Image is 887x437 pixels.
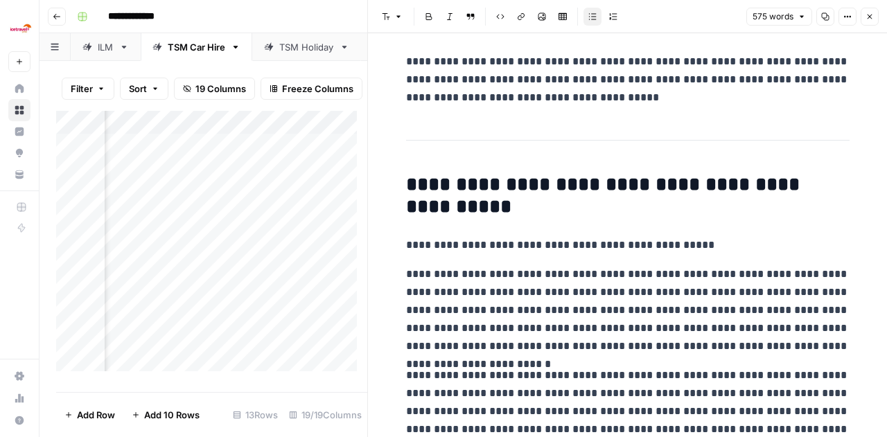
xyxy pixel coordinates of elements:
a: Opportunities [8,142,30,164]
span: Add Row [77,408,115,422]
button: 19 Columns [174,78,255,100]
button: 575 words [746,8,812,26]
span: Add 10 Rows [144,408,200,422]
a: Home [8,78,30,100]
a: Usage [8,387,30,409]
a: Your Data [8,163,30,186]
a: Settings [8,365,30,387]
span: Freeze Columns [282,82,353,96]
button: Workspace: Ice Travel Group [8,11,30,46]
span: Sort [129,82,147,96]
a: ILM [71,33,141,61]
div: ILM [98,40,114,54]
a: Insights [8,121,30,143]
button: Freeze Columns [261,78,362,100]
button: Filter [62,78,114,100]
span: 19 Columns [195,82,246,96]
a: TSM Holiday [252,33,361,61]
span: Filter [71,82,93,96]
a: TSM Car Hire [141,33,252,61]
button: Sort [120,78,168,100]
div: TSM Car Hire [168,40,225,54]
button: Add 10 Rows [123,404,208,426]
div: 19/19 Columns [283,404,367,426]
a: Browse [8,99,30,121]
div: TSM Holiday [279,40,334,54]
button: Add Row [56,404,123,426]
span: 575 words [753,10,793,23]
div: 13 Rows [227,404,283,426]
img: Ice Travel Group Logo [8,16,33,41]
button: Help + Support [8,409,30,431]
